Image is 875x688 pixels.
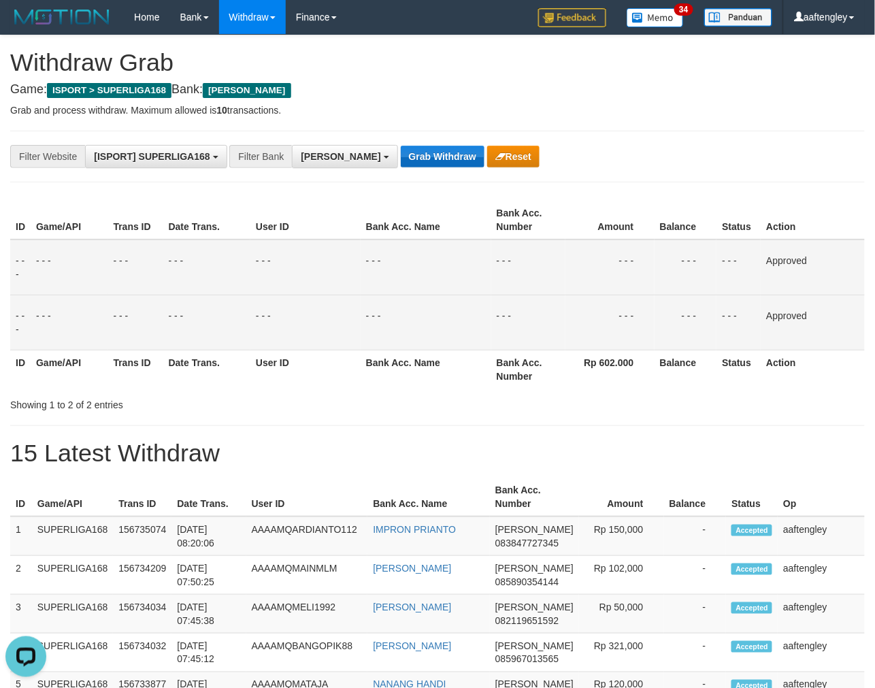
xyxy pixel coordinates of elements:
[10,103,865,117] p: Grab and process withdraw. Maximum allowed is transactions.
[108,201,163,240] th: Trans ID
[495,524,574,535] span: [PERSON_NAME]
[778,634,865,672] td: aaftengley
[108,350,163,389] th: Trans ID
[726,478,778,517] th: Status
[31,295,108,350] td: - - -
[301,151,380,162] span: [PERSON_NAME]
[31,350,108,389] th: Game/API
[761,201,865,240] th: Action
[491,240,565,295] td: - - -
[716,295,761,350] td: - - -
[5,5,46,46] button: Open LiveChat chat widget
[10,595,32,634] td: 3
[664,556,727,595] td: -
[108,240,163,295] td: - - -
[113,595,171,634] td: 156734034
[655,240,717,295] td: - - -
[495,615,559,626] span: Copy 082119651592 to clipboard
[10,145,85,168] div: Filter Website
[495,640,574,651] span: [PERSON_NAME]
[731,563,772,575] span: Accepted
[203,83,291,98] span: [PERSON_NAME]
[731,641,772,653] span: Accepted
[373,640,451,651] a: [PERSON_NAME]
[10,556,32,595] td: 2
[246,595,368,634] td: AAAAMQMELI1992
[216,105,227,116] strong: 10
[32,634,114,672] td: SUPERLIGA168
[250,350,361,389] th: User ID
[171,478,246,517] th: Date Trans.
[113,634,171,672] td: 156734032
[373,563,451,574] a: [PERSON_NAME]
[292,145,397,168] button: [PERSON_NAME]
[655,201,717,240] th: Balance
[579,595,664,634] td: Rp 50,000
[163,295,250,350] td: - - -
[10,478,32,517] th: ID
[565,350,655,389] th: Rp 602.000
[163,240,250,295] td: - - -
[10,440,865,467] h1: 15 Latest Withdraw
[246,634,368,672] td: AAAAMQBANGOPIK88
[664,634,727,672] td: -
[367,478,490,517] th: Bank Acc. Name
[171,634,246,672] td: [DATE] 07:45:12
[10,83,865,97] h4: Game: Bank:
[361,295,491,350] td: - - -
[113,556,171,595] td: 156734209
[94,151,210,162] span: [ISPORT] SUPERLIGA168
[704,8,772,27] img: panduan.png
[250,201,361,240] th: User ID
[778,517,865,556] td: aaftengley
[565,240,655,295] td: - - -
[761,295,865,350] td: Approved
[761,350,865,389] th: Action
[495,563,574,574] span: [PERSON_NAME]
[250,295,361,350] td: - - -
[761,240,865,295] td: Approved
[716,201,761,240] th: Status
[401,146,484,167] button: Grab Withdraw
[10,295,31,350] td: - - -
[31,240,108,295] td: - - -
[778,595,865,634] td: aaftengley
[579,556,664,595] td: Rp 102,000
[373,524,456,535] a: IMPRON PRIANTO
[171,517,246,556] td: [DATE] 08:20:06
[171,556,246,595] td: [DATE] 07:50:25
[47,83,171,98] span: ISPORT > SUPERLIGA168
[246,478,368,517] th: User ID
[664,517,727,556] td: -
[10,393,354,412] div: Showing 1 to 2 of 2 entries
[491,201,565,240] th: Bank Acc. Number
[716,240,761,295] td: - - -
[487,146,540,167] button: Reset
[579,478,664,517] th: Amount
[361,350,491,389] th: Bank Acc. Name
[655,295,717,350] td: - - -
[246,556,368,595] td: AAAAMQMAINMLM
[171,595,246,634] td: [DATE] 07:45:38
[674,3,693,16] span: 34
[538,8,606,27] img: Feedback.jpg
[778,478,865,517] th: Op
[495,602,574,612] span: [PERSON_NAME]
[664,595,727,634] td: -
[731,602,772,614] span: Accepted
[664,478,727,517] th: Balance
[32,595,114,634] td: SUPERLIGA168
[491,350,565,389] th: Bank Acc. Number
[229,145,292,168] div: Filter Bank
[113,478,171,517] th: Trans ID
[361,201,491,240] th: Bank Acc. Name
[250,240,361,295] td: - - -
[246,517,368,556] td: AAAAMQARDIANTO112
[10,350,31,389] th: ID
[31,201,108,240] th: Game/API
[10,7,114,27] img: MOTION_logo.png
[113,517,171,556] td: 156735074
[163,201,250,240] th: Date Trans.
[655,350,717,389] th: Balance
[85,145,227,168] button: [ISPORT] SUPERLIGA168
